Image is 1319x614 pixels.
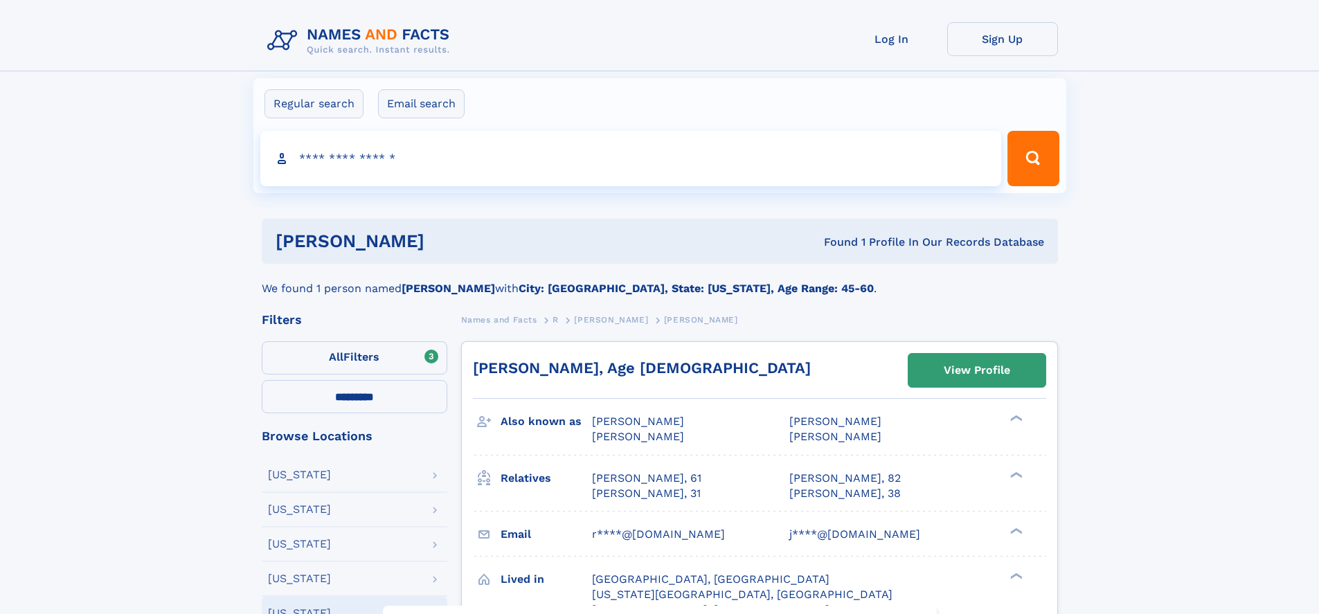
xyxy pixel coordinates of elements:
[262,341,447,374] label: Filters
[501,410,592,433] h3: Also known as
[501,568,592,591] h3: Lived in
[836,22,947,56] a: Log In
[329,350,343,363] span: All
[553,311,559,328] a: R
[276,233,625,250] h1: [PERSON_NAME]
[268,573,331,584] div: [US_STATE]
[262,430,447,442] div: Browse Locations
[1007,470,1023,479] div: ❯
[1007,526,1023,535] div: ❯
[262,264,1058,297] div: We found 1 person named with .
[378,89,465,118] label: Email search
[592,415,684,428] span: [PERSON_NAME]
[664,315,738,325] span: [PERSON_NAME]
[789,430,881,443] span: [PERSON_NAME]
[461,311,537,328] a: Names and Facts
[519,282,874,295] b: City: [GEOGRAPHIC_DATA], State: [US_STATE], Age Range: 45-60
[268,469,331,480] div: [US_STATE]
[501,467,592,490] h3: Relatives
[268,539,331,550] div: [US_STATE]
[789,415,881,428] span: [PERSON_NAME]
[908,354,1046,387] a: View Profile
[1007,414,1023,423] div: ❯
[574,315,648,325] span: [PERSON_NAME]
[592,588,892,601] span: [US_STATE][GEOGRAPHIC_DATA], [GEOGRAPHIC_DATA]
[268,504,331,515] div: [US_STATE]
[1007,571,1023,580] div: ❯
[262,314,447,326] div: Filters
[260,131,1002,186] input: search input
[592,486,701,501] a: [PERSON_NAME], 31
[574,311,648,328] a: [PERSON_NAME]
[264,89,364,118] label: Regular search
[624,235,1044,250] div: Found 1 Profile In Our Records Database
[592,572,829,586] span: [GEOGRAPHIC_DATA], [GEOGRAPHIC_DATA]
[473,359,811,377] a: [PERSON_NAME], Age [DEMOGRAPHIC_DATA]
[402,282,495,295] b: [PERSON_NAME]
[789,486,901,501] a: [PERSON_NAME], 38
[947,22,1058,56] a: Sign Up
[262,22,461,60] img: Logo Names and Facts
[592,471,701,486] a: [PERSON_NAME], 61
[944,354,1010,386] div: View Profile
[789,471,901,486] a: [PERSON_NAME], 82
[501,523,592,546] h3: Email
[553,315,559,325] span: R
[1007,131,1059,186] button: Search Button
[592,430,684,443] span: [PERSON_NAME]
